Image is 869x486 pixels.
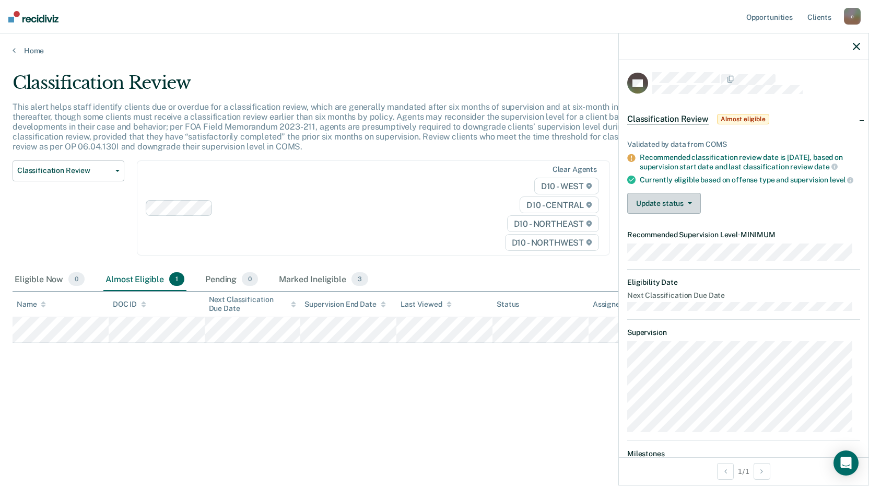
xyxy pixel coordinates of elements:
img: Recidiviz [8,11,58,22]
div: Marked Ineligible [277,268,370,291]
span: Classification Review [17,166,111,175]
div: Recommended classification review date is [DATE], based on supervision start date and last classi... [640,153,860,171]
div: Pending [203,268,260,291]
button: Previous Opportunity [717,463,734,480]
div: Open Intercom Messenger [833,450,859,476]
dt: Supervision [627,328,860,337]
div: Classification ReviewAlmost eligible [619,102,868,136]
div: DOC ID [113,300,146,309]
span: D10 - NORTHWEST [505,234,599,251]
button: Next Opportunity [754,463,770,480]
div: Currently eligible based on offense type and supervision [640,175,860,184]
div: Next Classification Due Date [209,295,297,313]
span: Classification Review [627,114,709,124]
span: Almost eligible [717,114,769,124]
div: Eligible Now [13,268,87,291]
dt: Recommended Supervision Level MINIMUM [627,230,860,239]
a: Home [13,46,856,55]
span: D10 - CENTRAL [520,196,599,213]
dt: Milestones [627,449,860,458]
dt: Eligibility Date [627,278,860,287]
div: Status [497,300,519,309]
div: Classification Review [13,72,664,102]
span: level [830,176,853,184]
button: Update status [627,193,701,214]
div: Clear agents [553,165,597,174]
div: Last Viewed [401,300,451,309]
span: • [738,230,741,239]
span: 3 [351,272,368,286]
div: 1 / 1 [619,457,868,485]
span: 1 [169,272,184,286]
div: Almost Eligible [103,268,186,291]
span: 0 [242,272,258,286]
dt: Next Classification Due Date [627,291,860,300]
div: Name [17,300,46,309]
div: e [844,8,861,25]
div: Supervision End Date [304,300,385,309]
div: Validated by data from COMS [627,140,860,149]
div: Assigned to [593,300,642,309]
span: D10 - NORTHEAST [507,215,599,232]
p: This alert helps staff identify clients due or overdue for a classification review, which are gen... [13,102,653,152]
span: D10 - WEST [534,178,599,194]
span: 0 [68,272,85,286]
